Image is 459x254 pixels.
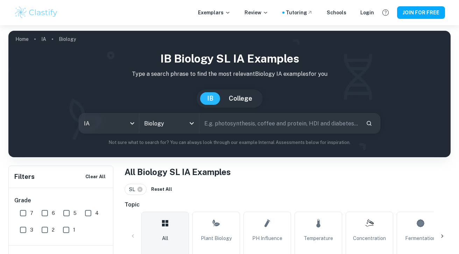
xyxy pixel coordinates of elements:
button: JOIN FOR FREE [397,6,445,19]
img: profile cover [8,31,451,157]
button: Clear All [84,172,107,182]
p: Review [245,9,268,16]
a: Schools [327,9,346,16]
button: Search [363,117,375,129]
div: IA [79,114,139,133]
p: Not sure what to search for? You can always look through our example Internal Assessments below f... [14,139,445,146]
span: Temperature [304,234,333,242]
input: E.g. photosynthesis, coffee and protein, HDI and diabetes... [199,114,360,133]
span: 7 [30,209,33,217]
span: Concentration [353,234,386,242]
button: Reset All [149,184,174,195]
span: 4 [95,209,99,217]
div: SL [125,184,147,195]
h6: Filters [14,172,35,182]
button: Open [187,118,197,128]
span: SL [129,186,138,193]
a: Home [15,34,29,44]
button: IB [200,92,220,105]
h6: Topic [125,201,451,209]
h1: IB Biology SL IA examples [14,50,445,67]
a: Tutoring [286,9,313,16]
img: Clastify logo [14,6,58,20]
span: All [162,234,168,242]
button: College [222,92,259,105]
span: pH Influence [252,234,282,242]
span: 3 [30,226,33,234]
h1: All Biology SL IA Examples [125,166,451,178]
span: Plant Biology [201,234,232,242]
h6: Grade [14,196,108,205]
a: IA [41,34,46,44]
p: Exemplars [198,9,231,16]
span: Fermentation [405,234,436,242]
span: 6 [52,209,55,217]
a: Login [360,9,374,16]
p: Type a search phrase to find the most relevant Biology IA examples for you [14,70,445,78]
button: Help and Feedback [380,7,391,19]
span: 1 [73,226,75,234]
p: Biology [59,35,76,43]
span: 5 [73,209,77,217]
span: 2 [52,226,55,234]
